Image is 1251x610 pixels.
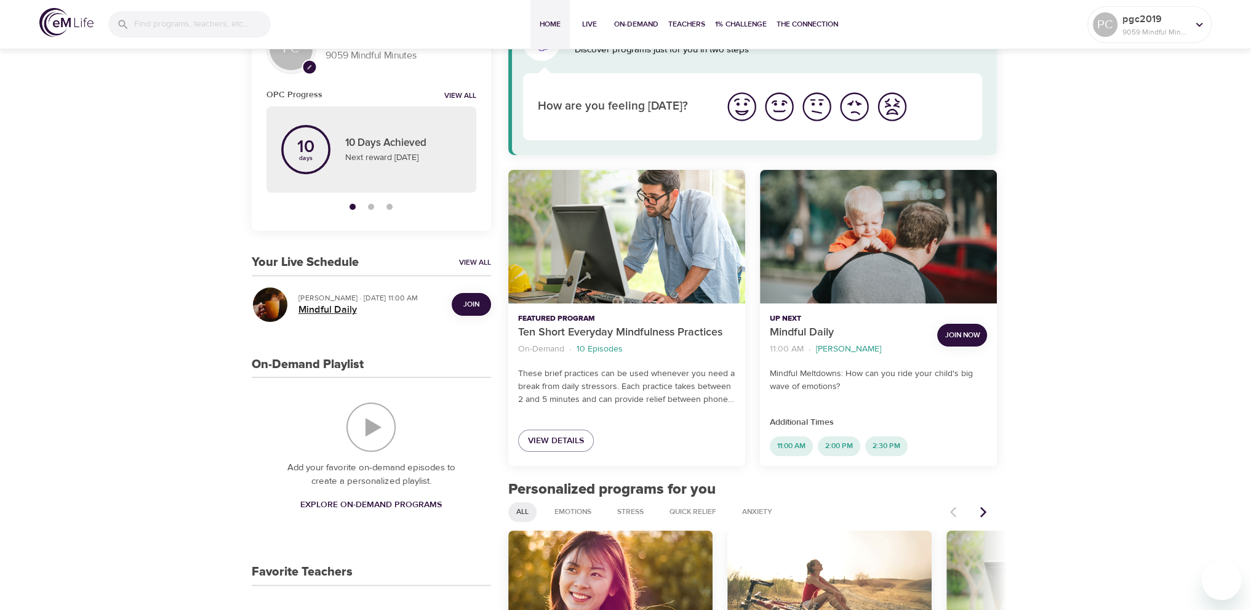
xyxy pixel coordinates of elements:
p: Up Next [770,313,927,324]
span: Join Now [945,329,980,342]
a: View Details [518,430,594,452]
span: 11:00 AM [770,441,813,451]
button: Ten Short Everyday Mindfulness Practices [508,170,745,303]
h3: Your Live Schedule [252,255,359,270]
input: Find programs, teachers, etc... [134,11,271,38]
p: [PERSON_NAME] [816,343,881,356]
p: 10 Episodes [577,343,623,356]
button: Next items [970,499,997,526]
h5: Mindful Daily [298,303,442,316]
span: Live [575,18,604,31]
button: Join Now [937,324,987,347]
li: · [569,341,572,358]
p: Additional Times [770,416,987,429]
button: I'm feeling worst [873,88,911,126]
p: Mindful Meltdowns: How can you ride your child's big wave of emotions? [770,367,987,393]
img: bad [837,90,871,124]
li: · [809,341,811,358]
h6: OPC Progress [266,88,322,102]
p: Featured Program [518,313,735,324]
p: 10 Days Achieved [345,135,462,151]
button: I'm feeling ok [798,88,836,126]
img: On-Demand Playlist [346,403,396,452]
h3: Favorite Teachers [252,565,353,579]
span: Explore On-Demand Programs [300,497,442,513]
img: ok [800,90,834,124]
p: How are you feeling [DATE]? [538,98,708,116]
div: PC [1093,12,1117,37]
p: 9059 Mindful Minutes [1122,26,1188,38]
img: great [725,90,759,124]
p: [PERSON_NAME] · [DATE] 11:00 AM [298,292,442,303]
div: Emotions [546,502,599,522]
span: View Details [528,433,584,449]
span: All [509,507,536,517]
button: I'm feeling good [761,88,798,126]
a: View all notifications [444,91,476,102]
div: Quick Relief [661,502,724,522]
p: 9059 Mindful Minutes [326,49,476,63]
span: On-Demand [614,18,658,31]
p: Add your favorite on-demand episodes to create a personalized playlist. [276,461,466,489]
button: I'm feeling great [723,88,761,126]
p: On-Demand [518,343,564,356]
h3: On-Demand Playlist [252,358,364,372]
p: 11:00 AM [770,343,804,356]
span: The Connection [777,18,838,31]
p: 10 [297,138,314,156]
div: 11:00 AM [770,436,813,456]
nav: breadcrumb [770,341,927,358]
img: worst [875,90,909,124]
p: Discover programs just for you in two steps [575,43,983,57]
span: 1% Challenge [715,18,767,31]
nav: breadcrumb [518,341,735,358]
p: These brief practices can be used whenever you need a break from daily stressors. Each practice t... [518,367,735,406]
div: Stress [609,502,652,522]
span: Emotions [547,507,599,517]
p: Mindful Daily [770,324,927,341]
span: Anxiety [735,507,780,517]
p: Next reward [DATE] [345,151,462,164]
div: All [508,502,537,522]
button: I'm feeling bad [836,88,873,126]
div: 2:30 PM [865,436,908,456]
span: Join [463,298,479,311]
h2: Personalized programs for you [508,481,997,499]
img: logo [39,8,94,37]
a: View All [459,257,491,268]
div: 2:00 PM [818,436,860,456]
button: Mindful Daily [760,170,997,303]
p: Ten Short Everyday Mindfulness Practices [518,324,735,341]
a: Explore On-Demand Programs [295,494,447,516]
span: Stress [610,507,651,517]
span: Home [535,18,565,31]
span: Teachers [668,18,705,31]
img: good [762,90,796,124]
iframe: Button to launch messaging window [1202,561,1241,600]
span: Quick Relief [662,507,724,517]
button: Join [452,293,491,316]
div: Anxiety [734,502,780,522]
span: 2:00 PM [818,441,860,451]
span: 2:30 PM [865,441,908,451]
p: pgc2019 [1122,12,1188,26]
p: days [297,156,314,161]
